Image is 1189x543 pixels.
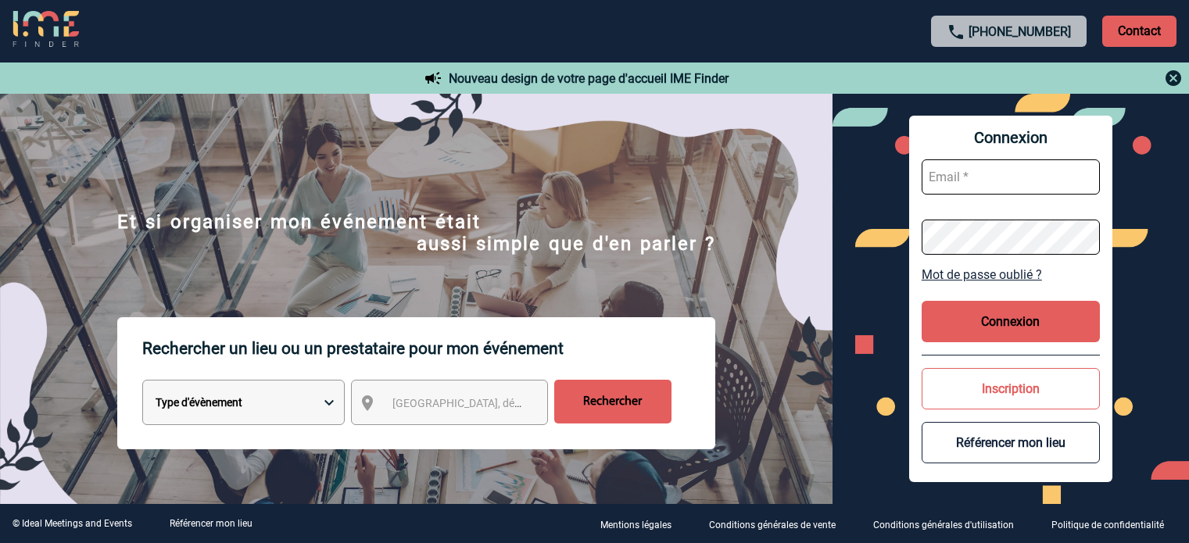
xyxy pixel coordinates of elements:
[922,368,1100,409] button: Inscription
[1051,520,1164,530] p: Politique de confidentialité
[861,516,1039,531] a: Conditions générales d'utilisation
[922,159,1100,195] input: Email *
[588,516,697,531] a: Mentions légales
[697,516,861,531] a: Conditions générales de vente
[969,24,1071,39] a: [PHONE_NUMBER]
[947,23,965,41] img: call-24-px.png
[13,518,132,529] div: © Ideal Meetings and Events
[1102,16,1176,47] p: Contact
[600,520,671,530] p: Mentions légales
[392,397,610,409] span: [GEOGRAPHIC_DATA], département, région...
[922,128,1100,147] span: Connexion
[554,380,671,423] input: Rechercher
[922,267,1100,282] a: Mot de passe oublié ?
[922,301,1100,342] button: Connexion
[170,518,252,529] a: Référencer mon lieu
[142,317,715,380] p: Rechercher un lieu ou un prestataire pour mon événement
[873,520,1014,530] p: Conditions générales d'utilisation
[1039,516,1189,531] a: Politique de confidentialité
[922,422,1100,463] button: Référencer mon lieu
[709,520,836,530] p: Conditions générales de vente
